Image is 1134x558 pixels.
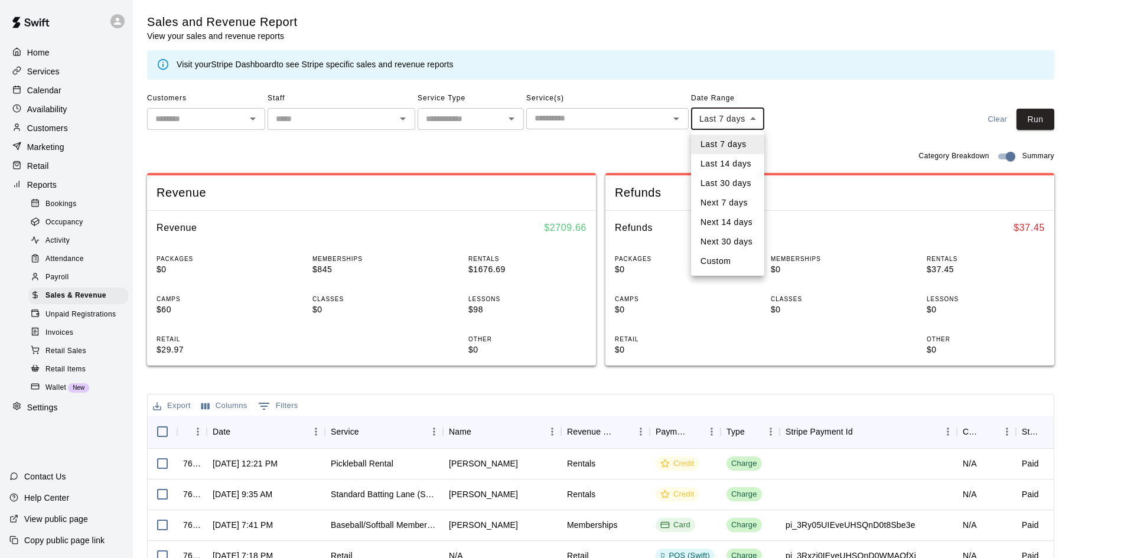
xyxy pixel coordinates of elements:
li: Next 14 days [691,213,764,232]
li: Last 7 days [691,135,764,154]
li: Next 7 days [691,193,764,213]
li: Custom [691,252,764,271]
li: Next 30 days [691,232,764,252]
li: Last 14 days [691,154,764,174]
li: Last 30 days [691,174,764,193]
